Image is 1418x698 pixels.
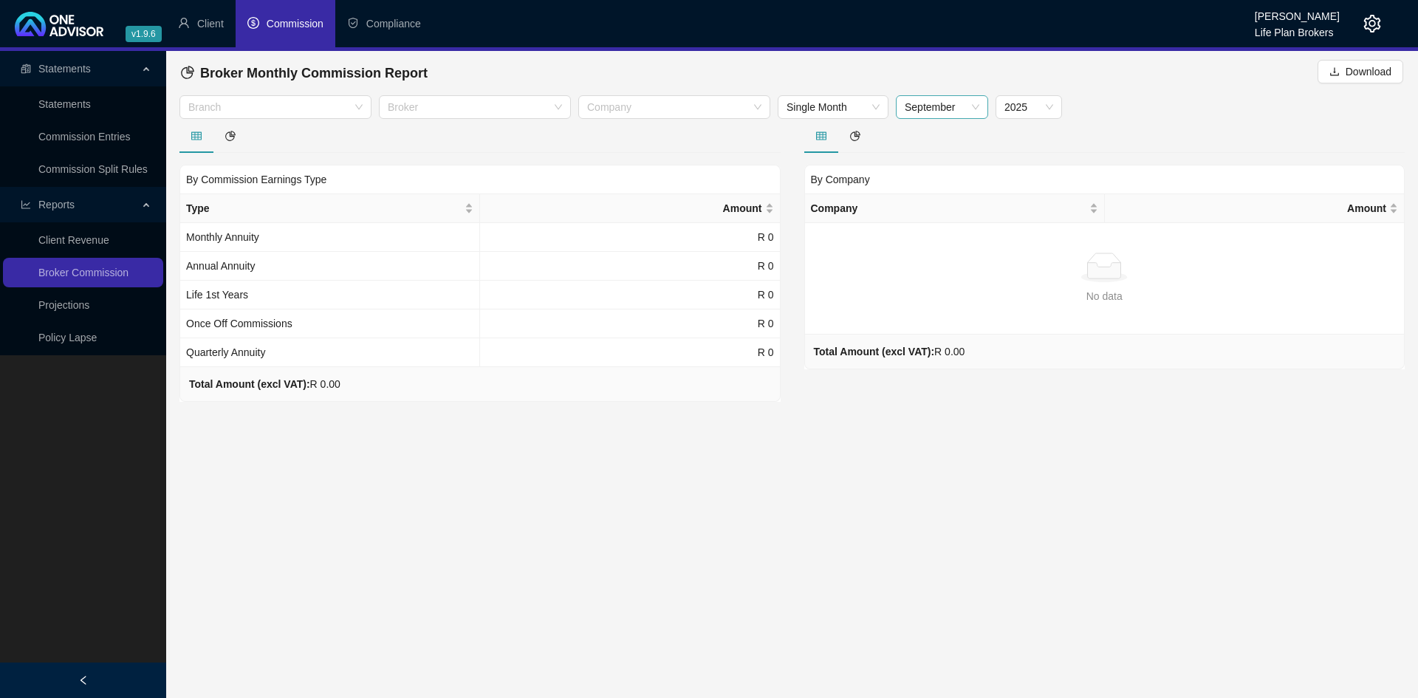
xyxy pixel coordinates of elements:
[804,165,1405,194] div: By Company
[38,332,97,343] a: Policy Lapse
[197,18,224,30] span: Client
[186,289,248,301] span: Life 1st Years
[850,131,860,141] span: pie-chart
[814,346,935,357] b: Total Amount (excl VAT):
[21,199,31,210] span: line-chart
[480,309,780,338] td: R 0
[816,131,826,141] span: table
[200,66,428,81] span: Broker Monthly Commission Report
[1329,66,1340,77] span: download
[186,260,255,272] span: Annual Annuity
[189,376,340,392] div: R 0.00
[38,234,109,246] a: Client Revenue
[38,299,89,311] a: Projections
[366,18,421,30] span: Compliance
[480,281,780,309] td: R 0
[1346,64,1391,80] span: Download
[905,96,979,118] span: September
[38,131,130,143] a: Commission Entries
[480,194,780,223] th: Amount
[267,18,323,30] span: Commission
[247,17,259,29] span: dollar
[1255,4,1340,20] div: [PERSON_NAME]
[180,194,480,223] th: Type
[811,200,1086,216] span: Company
[38,199,75,211] span: Reports
[186,200,462,216] span: Type
[179,165,781,194] div: By Commission Earnings Type
[814,343,965,360] div: R 0.00
[38,163,148,175] a: Commission Split Rules
[1255,20,1340,36] div: Life Plan Brokers
[126,26,162,42] span: v1.9.6
[225,131,236,141] span: pie-chart
[486,200,761,216] span: Amount
[178,17,190,29] span: user
[1111,200,1386,216] span: Amount
[21,64,31,74] span: reconciliation
[186,231,259,243] span: Monthly Annuity
[15,12,103,36] img: 2df55531c6924b55f21c4cf5d4484680-logo-light.svg
[78,675,89,685] span: left
[38,98,91,110] a: Statements
[186,318,292,329] span: Once Off Commissions
[805,194,1105,223] th: Company
[480,252,780,281] td: R 0
[181,66,194,79] span: pie-chart
[1105,194,1405,223] th: Amount
[191,131,202,141] span: table
[787,96,880,118] span: Single Month
[480,338,780,367] td: R 0
[189,378,310,390] b: Total Amount (excl VAT):
[186,346,265,358] span: Quarterly Annuity
[817,288,1393,304] div: No data
[38,63,91,75] span: Statements
[38,267,129,278] a: Broker Commission
[347,17,359,29] span: safety
[480,223,780,252] td: R 0
[1318,60,1403,83] button: Download
[1363,15,1381,32] span: setting
[1004,96,1053,118] span: 2025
